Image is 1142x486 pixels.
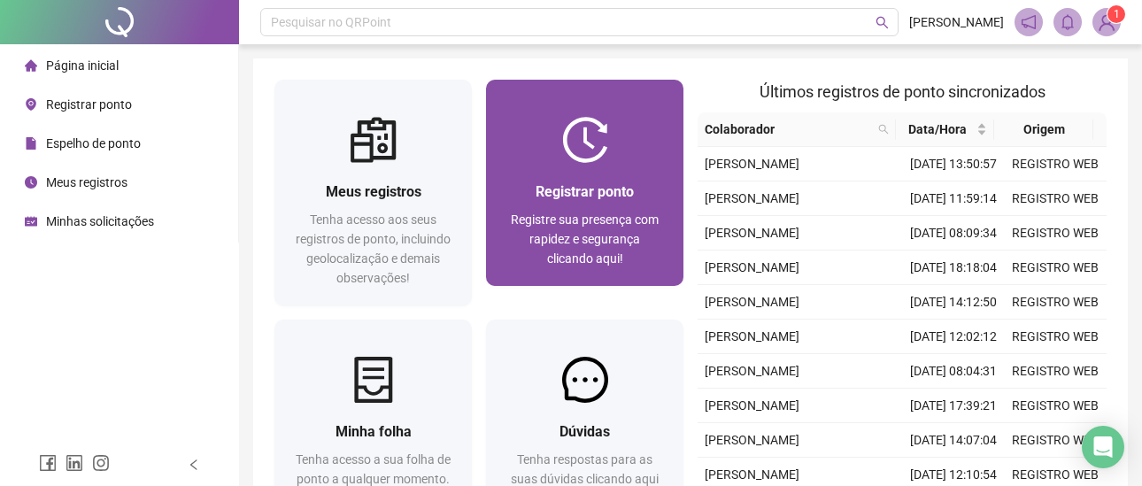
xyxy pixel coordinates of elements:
td: [DATE] 14:12:50 [902,285,1005,320]
span: Minha folha [336,423,412,440]
span: home [25,59,37,72]
span: [PERSON_NAME] [705,226,799,240]
td: [DATE] 12:02:12 [902,320,1005,354]
td: REGISTRO WEB [1005,147,1107,181]
span: schedule [25,215,37,228]
span: 1 [1114,8,1120,20]
td: [DATE] 08:09:34 [902,216,1005,251]
span: clock-circle [25,176,37,189]
span: Espelho de ponto [46,136,141,150]
span: [PERSON_NAME] [705,260,799,274]
span: Dúvidas [559,423,610,440]
img: 90515 [1093,9,1120,35]
td: REGISTRO WEB [1005,354,1107,389]
th: Data/Hora [896,112,995,147]
span: [PERSON_NAME] [705,295,799,309]
span: [PERSON_NAME] [705,191,799,205]
td: [DATE] 17:39:21 [902,389,1005,423]
span: notification [1021,14,1037,30]
span: file [25,137,37,150]
a: Meus registrosTenha acesso aos seus registros de ponto, incluindo geolocalização e demais observa... [274,80,472,305]
span: Página inicial [46,58,119,73]
span: bell [1060,14,1076,30]
span: Minhas solicitações [46,214,154,228]
a: Registrar pontoRegistre sua presença com rapidez e segurança clicando aqui! [486,80,683,286]
span: instagram [92,454,110,472]
span: Data/Hora [903,120,974,139]
td: REGISTRO WEB [1005,423,1107,458]
td: [DATE] 08:04:31 [902,354,1005,389]
span: Colaborador [705,120,871,139]
span: facebook [39,454,57,472]
span: [PERSON_NAME] [705,329,799,343]
span: environment [25,98,37,111]
td: REGISTRO WEB [1005,251,1107,285]
td: REGISTRO WEB [1005,216,1107,251]
td: [DATE] 14:07:04 [902,423,1005,458]
span: Meus registros [46,175,127,189]
div: Open Intercom Messenger [1082,426,1124,468]
span: Últimos registros de ponto sincronizados [760,82,1046,101]
span: left [188,459,200,471]
td: REGISTRO WEB [1005,320,1107,354]
td: [DATE] 18:18:04 [902,251,1005,285]
span: Meus registros [326,183,421,200]
span: Registrar ponto [536,183,634,200]
span: linkedin [66,454,83,472]
td: REGISTRO WEB [1005,285,1107,320]
span: search [878,124,889,135]
span: [PERSON_NAME] [705,398,799,413]
span: [PERSON_NAME] [705,433,799,447]
span: [PERSON_NAME] [705,467,799,482]
span: search [876,16,889,29]
td: [DATE] 11:59:14 [902,181,1005,216]
span: [PERSON_NAME] [705,364,799,378]
sup: Atualize o seu contato no menu Meus Dados [1107,5,1125,23]
td: REGISTRO WEB [1005,389,1107,423]
span: [PERSON_NAME] [705,157,799,171]
span: Tenha acesso aos seus registros de ponto, incluindo geolocalização e demais observações! [296,212,451,285]
span: Registrar ponto [46,97,132,112]
span: search [875,116,892,143]
td: [DATE] 13:50:57 [902,147,1005,181]
span: [PERSON_NAME] [909,12,1004,32]
span: Registre sua presença com rapidez e segurança clicando aqui! [511,212,659,266]
th: Origem [994,112,1093,147]
td: REGISTRO WEB [1005,181,1107,216]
